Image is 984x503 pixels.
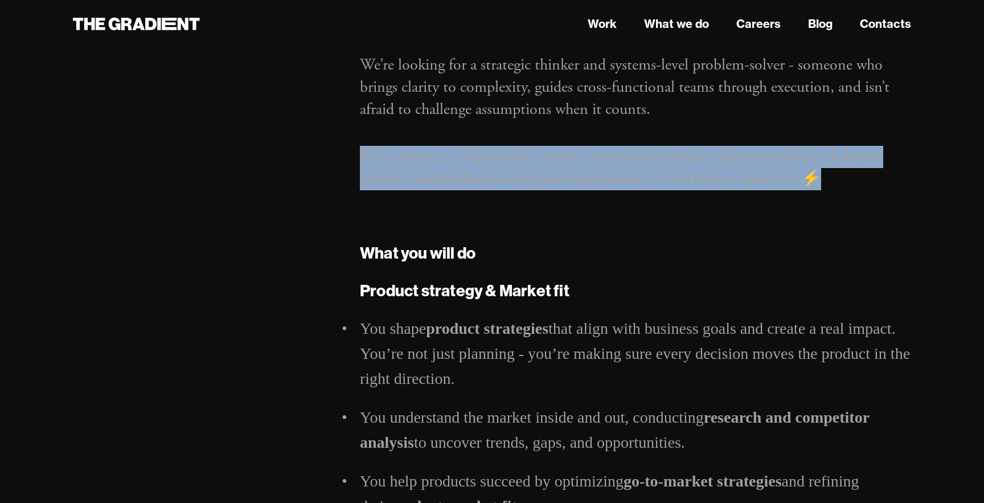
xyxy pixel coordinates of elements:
[360,243,475,263] strong: What you will do
[360,54,911,121] p: We’re looking for a strategic thinker and systems-level problem-solver - someone who brings clari...
[426,320,548,337] strong: product strategies
[624,472,782,490] strong: go-to-market strategies
[360,280,569,300] strong: Product strategy & Market fit
[736,15,781,32] a: Careers
[644,15,709,32] a: What we do
[588,15,617,32] a: Work
[860,15,911,32] a: Contacts
[360,408,870,451] strong: research and competitor analysis
[360,405,911,455] li: You understand the market inside and out, conducting to uncover trends, gaps, and opportunities.
[360,316,911,391] li: You shape that align with business goals and create a real impact. You’re not just planning - you...
[360,146,911,190] p: If you thrive in a fast-paced, iterative environment where experimentation, AI-driven insights, a...
[808,15,833,32] a: Blog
